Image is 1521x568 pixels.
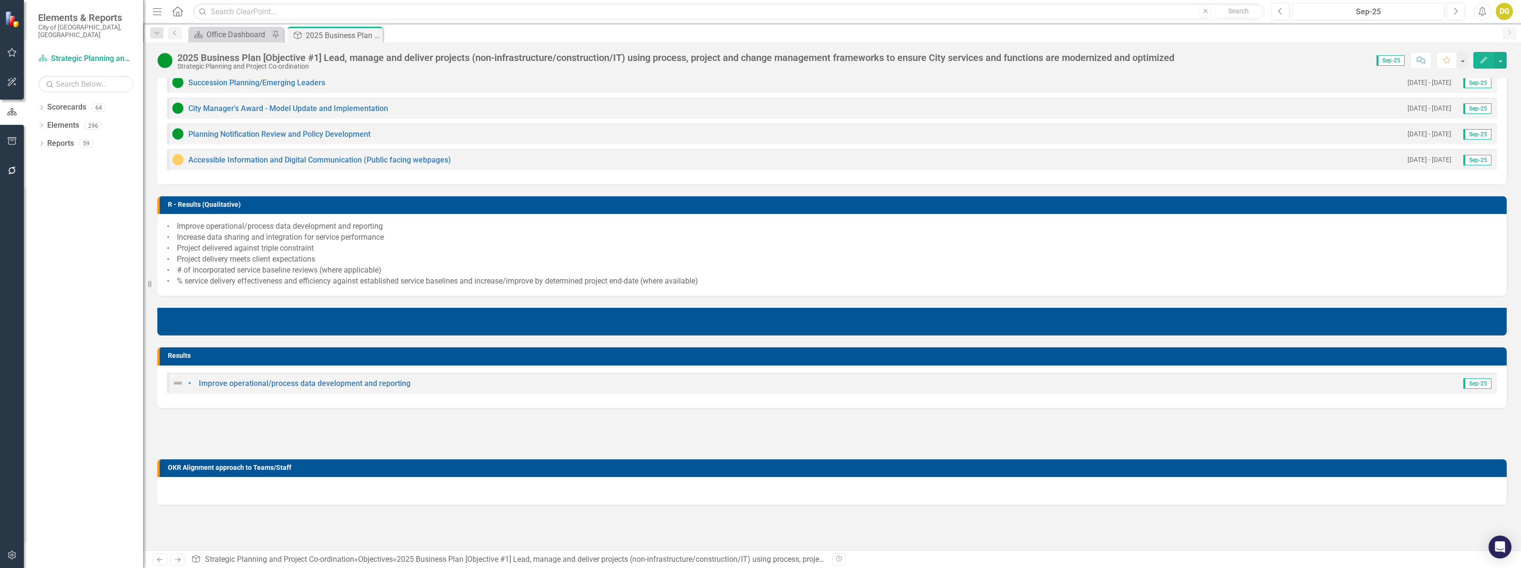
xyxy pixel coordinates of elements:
h3: R - Results (Qualitative) [168,201,1502,208]
a: Strategic Planning and Project Co-ordination [38,53,134,64]
div: Sep-25 [1295,6,1441,18]
a: City Manager's Award - Model Update and Implementation [188,104,388,113]
a: Planning Notification Review and Policy Development [188,130,370,139]
div: 64 [91,103,106,112]
img: Proceeding as Anticipated [157,53,173,68]
span: Sep-25 [1463,129,1491,140]
img: ClearPoint Strategy [5,10,21,27]
small: [DATE] - [DATE] [1408,155,1451,164]
small: [DATE] - [DATE] [1408,78,1451,87]
img: Not Defined [172,377,184,389]
input: Search Below... [38,76,134,92]
div: Strategic Planning and Project Co-ordination [177,63,1174,70]
p: • Improve operational/process data development and reporting • Increase data sharing and integrat... [167,221,1497,286]
span: Search [1228,7,1249,15]
span: Sep-25 [1463,155,1491,165]
button: DG [1496,3,1513,20]
input: Search ClearPoint... [193,3,1264,20]
small: City of [GEOGRAPHIC_DATA], [GEOGRAPHIC_DATA] [38,23,134,39]
small: [DATE] - [DATE] [1408,104,1451,113]
div: 2025 Business Plan [Objective #1] Lead, manage and deliver projects (non-infrastructure/construct... [397,555,1185,564]
a: Scorecards [47,102,86,113]
button: Sep-25 [1292,3,1444,20]
h3: OKR Alignment approach to Teams/Staff [168,464,1502,471]
div: 2025 Business Plan [Objective #1] Lead, manage and deliver projects (non-infrastructure/construct... [177,52,1174,63]
a: Succession Planning/Emerging Leaders [188,78,325,87]
a: Strategic Planning and Project Co-ordination [205,555,354,564]
img: Proceeding as Anticipated [172,128,184,140]
div: Open Intercom Messenger [1489,536,1511,558]
span: Sep-25 [1463,78,1491,88]
a: Office Dashboard [191,29,269,41]
span: Sep-25 [1463,103,1491,114]
a: • Improve operational/process data development and reporting [188,379,411,388]
a: Objectives [358,555,393,564]
button: Search [1214,5,1262,18]
div: 2025 Business Plan [Objective #1] Lead, manage and deliver projects (non-infrastructure/construct... [306,30,380,41]
a: Accessible Information and Digital Communication (Public facing webpages) [188,155,451,164]
img: Proceeding as Anticipated [172,77,184,88]
h3: Results [168,352,1502,359]
a: Elements [47,120,79,131]
small: [DATE] - [DATE] [1408,130,1451,139]
span: Elements & Reports [38,12,134,23]
div: 59 [79,140,94,148]
img: Proceeding as Anticipated [172,102,184,114]
div: 296 [84,122,103,130]
img: Monitoring Progress [172,154,184,165]
div: Office Dashboard [206,29,269,41]
a: Reports [47,138,74,149]
span: Sep-25 [1463,378,1491,389]
span: Sep-25 [1377,55,1405,66]
div: » » [191,554,825,565]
